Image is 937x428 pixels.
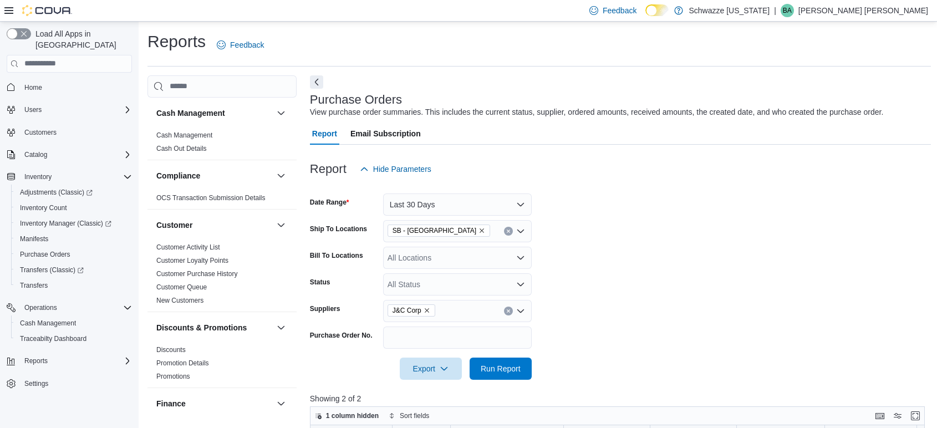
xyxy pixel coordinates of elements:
[2,375,136,391] button: Settings
[274,397,288,410] button: Finance
[388,304,435,317] span: J&C Corp
[11,247,136,262] button: Purchase Orders
[20,188,93,197] span: Adjustments (Classic)
[11,331,136,347] button: Traceabilty Dashboard
[16,232,132,246] span: Manifests
[783,4,792,17] span: BA
[156,108,272,119] button: Cash Management
[909,409,922,422] button: Enter fullscreen
[470,358,532,380] button: Run Report
[400,358,462,380] button: Export
[798,4,928,17] p: [PERSON_NAME] [PERSON_NAME]
[147,129,297,160] div: Cash Management
[274,169,288,182] button: Compliance
[20,301,132,314] span: Operations
[20,250,70,259] span: Purchase Orders
[20,148,52,161] button: Catalog
[274,106,288,120] button: Cash Management
[24,83,42,92] span: Home
[310,93,402,106] h3: Purchase Orders
[156,269,238,278] span: Customer Purchase History
[312,123,337,145] span: Report
[504,227,513,236] button: Clear input
[516,280,525,289] button: Open list of options
[16,332,132,345] span: Traceabilty Dashboard
[11,315,136,331] button: Cash Management
[20,334,86,343] span: Traceabilty Dashboard
[156,372,190,381] span: Promotions
[20,354,52,368] button: Reports
[16,263,88,277] a: Transfers (Classic)
[156,322,272,333] button: Discounts & Promotions
[20,319,76,328] span: Cash Management
[310,251,363,260] label: Bill To Locations
[2,147,136,162] button: Catalog
[384,409,434,422] button: Sort fields
[156,256,228,265] span: Customer Loyalty Points
[20,81,47,94] a: Home
[24,105,42,114] span: Users
[20,148,132,161] span: Catalog
[310,393,931,404] p: Showing 2 of 2
[310,331,373,340] label: Purchase Order No.
[310,304,340,313] label: Suppliers
[16,232,53,246] a: Manifests
[156,345,186,354] span: Discounts
[16,217,116,230] a: Inventory Manager (Classic)
[781,4,794,17] div: Brandon Allen Benoit
[645,4,669,16] input: Dark Mode
[2,102,136,118] button: Users
[16,317,132,330] span: Cash Management
[16,317,80,330] a: Cash Management
[156,243,220,252] span: Customer Activity List
[156,170,200,181] h3: Compliance
[156,398,186,409] h3: Finance
[156,373,190,380] a: Promotions
[873,409,887,422] button: Keyboard shortcuts
[147,241,297,312] div: Customer
[20,170,132,184] span: Inventory
[147,343,297,388] div: Discounts & Promotions
[16,201,132,215] span: Inventory Count
[2,169,136,185] button: Inventory
[310,162,347,176] h3: Report
[603,5,636,16] span: Feedback
[16,279,132,292] span: Transfers
[516,227,525,236] button: Open list of options
[2,124,136,140] button: Customers
[230,39,264,50] span: Feedback
[355,158,436,180] button: Hide Parameters
[393,225,476,236] span: SB - [GEOGRAPHIC_DATA]
[16,263,132,277] span: Transfers (Classic)
[406,358,455,380] span: Export
[400,411,429,420] span: Sort fields
[350,123,421,145] span: Email Subscription
[147,191,297,209] div: Compliance
[156,220,272,231] button: Customer
[156,145,207,152] a: Cash Out Details
[11,185,136,200] a: Adjustments (Classic)
[2,79,136,95] button: Home
[156,270,238,278] a: Customer Purchase History
[156,131,212,140] span: Cash Management
[156,193,266,202] span: OCS Transaction Submission Details
[156,131,212,139] a: Cash Management
[156,297,203,304] a: New Customers
[16,217,132,230] span: Inventory Manager (Classic)
[645,16,646,17] span: Dark Mode
[481,363,521,374] span: Run Report
[16,332,91,345] a: Traceabilty Dashboard
[20,125,132,139] span: Customers
[891,409,904,422] button: Display options
[156,144,207,153] span: Cash Out Details
[24,379,48,388] span: Settings
[16,201,72,215] a: Inventory Count
[310,198,349,207] label: Date Range
[156,346,186,354] a: Discounts
[156,322,247,333] h3: Discounts & Promotions
[16,279,52,292] a: Transfers
[274,218,288,232] button: Customer
[156,359,209,367] a: Promotion Details
[326,411,379,420] span: 1 column hidden
[310,75,323,89] button: Next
